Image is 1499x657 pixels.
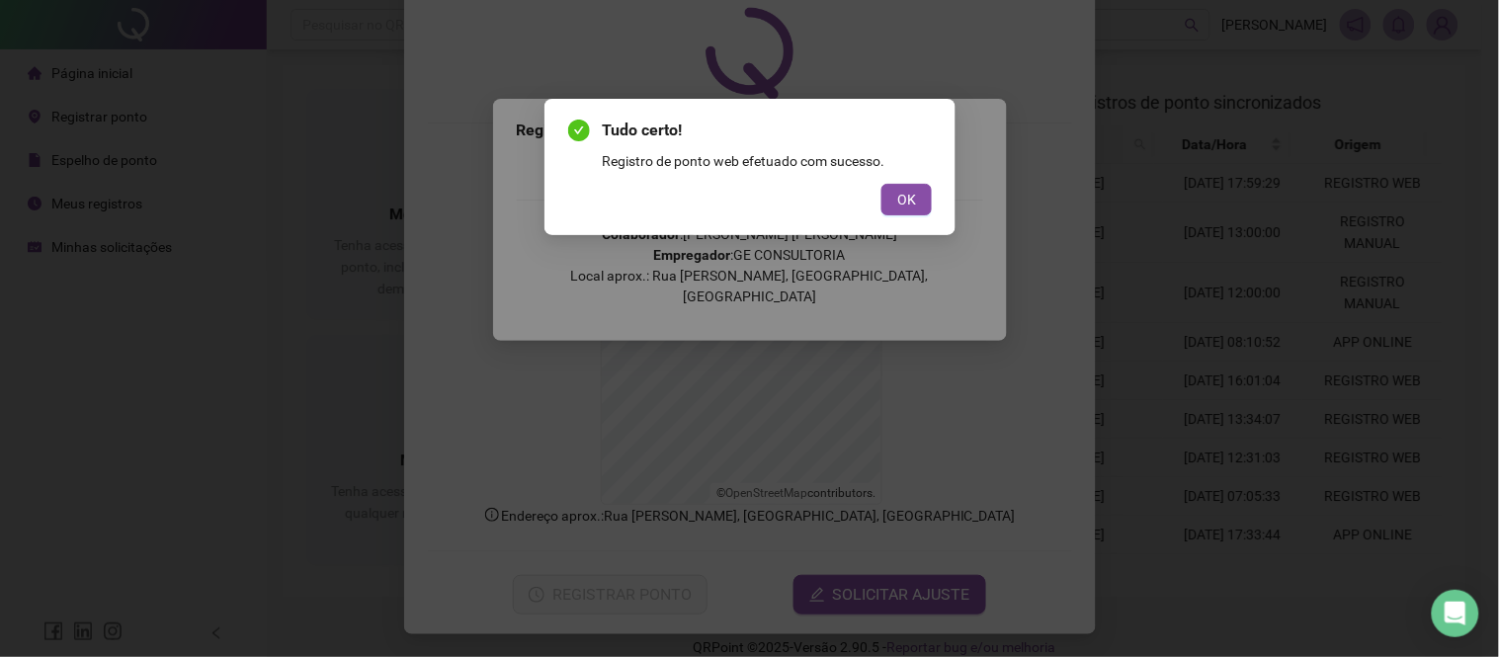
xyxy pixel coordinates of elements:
[881,184,932,215] button: OK
[602,119,932,142] span: Tudo certo!
[568,120,590,141] span: check-circle
[897,189,916,210] span: OK
[602,150,932,172] div: Registro de ponto web efetuado com sucesso.
[1432,590,1479,637] div: Open Intercom Messenger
